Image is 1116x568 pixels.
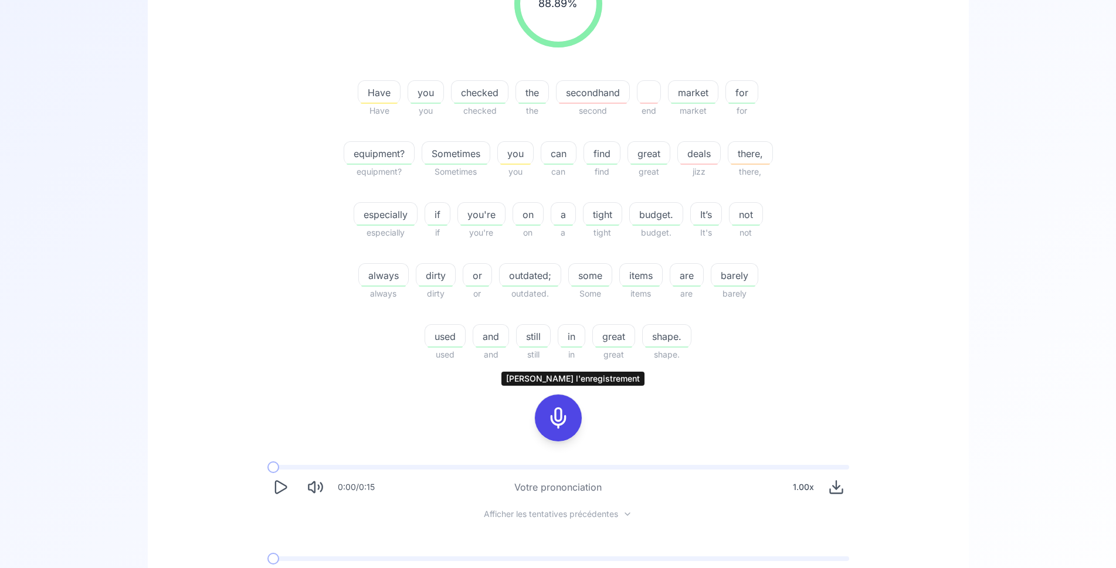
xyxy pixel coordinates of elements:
button: dirty [416,263,456,287]
button: a [551,202,576,226]
button: great [627,141,670,165]
span: great [628,147,670,161]
span: dirty [416,268,455,283]
span: end [637,104,661,118]
span: equipment? [344,165,415,179]
div: Votre prononciation [514,480,602,494]
span: on [513,226,544,240]
span: shape. [642,348,691,362]
span: Sometimes [422,165,490,179]
button: you [497,141,534,165]
button: not [729,202,763,226]
button: Afficher les tentatives précédentes [474,509,642,519]
button: are [670,263,704,287]
span: Afficher les tentatives précédentes [484,508,618,520]
button: deals [677,141,721,165]
span: the [515,104,549,118]
button: always [358,263,409,287]
span: there, [728,165,773,179]
span: outdated. [499,287,561,301]
span: Have [358,104,401,118]
button: still [516,324,551,348]
span: in [558,348,585,362]
span: especially [354,226,418,240]
button: secondhand [556,80,630,104]
button: the [515,80,549,104]
span: great [592,348,635,362]
button: some [568,263,612,287]
span: great [627,165,670,179]
button: equipment? [344,141,415,165]
button: barely [711,263,758,287]
button: can [541,141,576,165]
span: Some [568,287,612,301]
span: It's [690,226,722,240]
span: and [473,329,508,343]
span: some [569,268,612,283]
span: you [497,165,534,179]
span: there, [728,147,772,161]
span: you [498,147,533,161]
span: are [670,268,703,283]
span: you [408,104,444,118]
span: if [425,208,450,222]
div: 0:00 / 0:15 [338,481,375,493]
button: shape. [642,324,691,348]
span: and [473,348,509,362]
div: 1.00 x [788,475,819,499]
button: Mute [303,474,328,500]
span: not [730,208,762,222]
span: market [669,86,718,100]
span: a [551,208,575,222]
span: still [517,329,550,343]
button: and [473,324,509,348]
button: find [584,141,620,165]
span: checked [451,104,508,118]
span: are [670,287,704,301]
span: if [425,226,450,240]
div: [PERSON_NAME] l'enregistrement [501,372,645,386]
span: tight [584,208,622,222]
span: a [551,226,576,240]
span: or [463,287,492,301]
span: items [620,268,662,283]
span: always [359,268,408,283]
span: jizz [677,165,721,179]
button: outdated; [499,263,561,287]
span: great [593,329,635,343]
span: dirty [416,287,456,301]
button: Download audio [823,474,849,500]
span: not [729,226,763,240]
span: you [408,86,443,100]
button: It’s [690,202,722,226]
span: second [556,104,630,118]
span: barely [711,287,758,301]
button: especially [354,202,418,226]
span: It’s [691,208,721,222]
span: can [541,147,576,161]
button: great [592,324,635,348]
button: Sometimes [422,141,490,165]
button: checked [451,80,508,104]
span: budget. [629,226,683,240]
span: outdated; [500,268,561,283]
button: on [513,202,544,226]
button: you're [457,202,506,226]
button: for [725,80,758,104]
button: you [408,80,444,104]
span: market [668,104,718,118]
span: checked [452,86,508,100]
span: budget. [630,208,683,222]
span: especially [354,208,417,222]
span: barely [711,268,758,283]
span: or [463,268,491,283]
span: shape. [643,329,691,343]
span: equipment? [344,147,414,161]
span: can [541,165,576,179]
button: if [425,202,450,226]
span: items [619,287,663,301]
span: in [558,329,585,343]
span: for [725,104,758,118]
span: Have [358,86,400,100]
span: find [584,165,620,179]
